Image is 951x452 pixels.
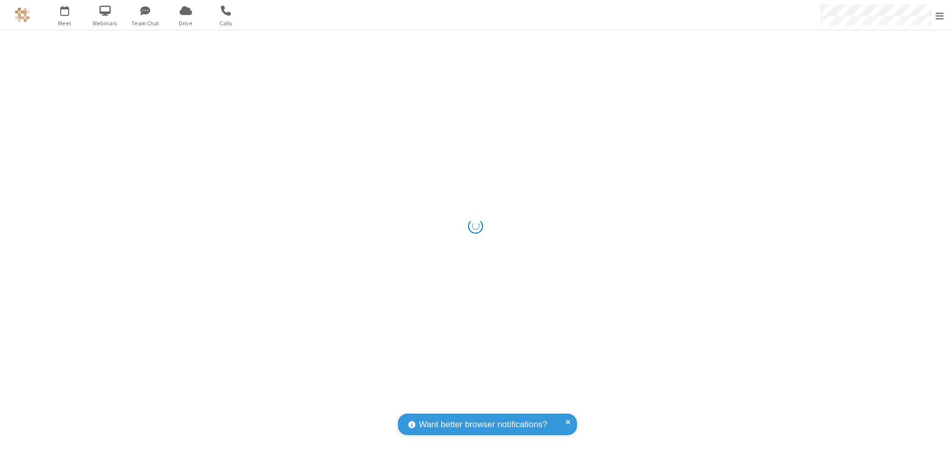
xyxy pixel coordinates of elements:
[46,19,84,28] span: Meet
[127,19,164,28] span: Team Chat
[419,418,547,431] span: Want better browser notifications?
[207,19,245,28] span: Calls
[87,19,124,28] span: Webinars
[15,7,30,22] img: QA Selenium DO NOT DELETE OR CHANGE
[167,19,204,28] span: Drive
